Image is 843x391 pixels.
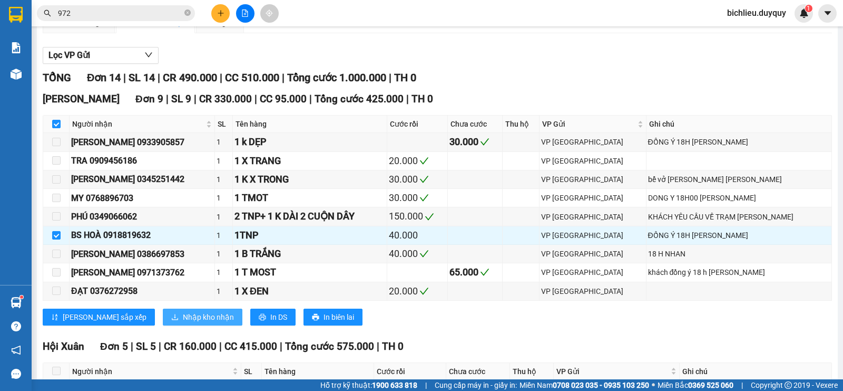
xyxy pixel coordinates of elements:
[648,174,830,185] div: bể vở [PERSON_NAME] [PERSON_NAME]
[51,313,58,322] span: sort-ascending
[648,192,830,204] div: DONG Y 18H00 [PERSON_NAME]
[129,71,155,84] span: SL 14
[131,340,133,352] span: |
[541,192,644,204] div: VP [GEOGRAPHIC_DATA]
[285,340,374,352] span: Tổng cước 575.000
[448,116,502,133] th: Chưa cước
[510,363,553,380] th: Thu hộ
[312,313,319,322] span: printer
[262,363,374,380] th: Tên hàng
[387,116,448,133] th: Cước rồi
[435,379,517,391] span: Cung cấp máy in - giấy in:
[287,71,386,84] span: Tổng cước 1.000.000
[72,366,230,377] span: Người nhận
[553,381,649,389] strong: 0708 023 035 - 0935 103 250
[282,71,285,84] span: |
[71,284,213,298] div: ĐẠT 0376272958
[99,68,209,83] div: 20.000
[648,266,830,278] div: khách đồng ý 18 h [PERSON_NAME]
[101,9,208,34] div: VP [GEOGRAPHIC_DATA]
[43,340,84,352] span: Hội Xuân
[449,135,500,149] div: 30.000
[503,116,540,133] th: Thu hộ
[217,230,231,241] div: 1
[217,211,231,223] div: 1
[658,379,733,391] span: Miền Bắc
[372,381,417,389] strong: 1900 633 818
[71,228,213,242] div: BS HOÀ 0918819632
[646,116,832,133] th: Ghi chú
[163,309,242,326] button: downloadNhập kho nhận
[234,154,385,168] div: 1 X TRANG
[540,245,646,263] td: VP Sài Gòn
[315,93,404,105] span: Tổng cước 425.000
[540,207,646,226] td: VP Sài Gòn
[556,366,669,377] span: VP Gửi
[71,247,213,261] div: [PERSON_NAME] 0386697853
[540,263,646,282] td: VP Sài Gòn
[217,136,231,148] div: 1
[680,363,832,380] th: Ghi chú
[199,93,252,105] span: CR 330.000
[163,71,217,84] span: CR 490.000
[382,340,404,352] span: TH 0
[217,192,231,204] div: 1
[541,174,644,185] div: VP [GEOGRAPHIC_DATA]
[71,210,213,223] div: PHÚ 0349066062
[389,172,446,187] div: 30.000
[234,284,385,299] div: 1 X ĐEN
[266,9,273,17] span: aim
[234,135,385,149] div: 1 k DẸP
[540,189,646,207] td: VP Sài Gòn
[225,71,279,84] span: CC 510.000
[219,340,222,352] span: |
[374,363,446,380] th: Cước rồi
[43,309,155,326] button: sort-ascending[PERSON_NAME] sắp xếp
[541,230,644,241] div: VP [GEOGRAPHIC_DATA]
[217,174,231,185] div: 1
[241,363,262,380] th: SL
[123,71,126,84] span: |
[217,248,231,260] div: 1
[43,93,120,105] span: [PERSON_NAME]
[136,340,156,352] span: SL 5
[71,173,213,186] div: [PERSON_NAME] 0345251442
[48,49,90,62] span: Lọc VP Gửi
[217,155,231,167] div: 1
[58,7,182,19] input: Tìm tên, số ĐT hoặc mã đơn
[233,116,387,133] th: Tên hàng
[309,93,312,105] span: |
[425,212,434,222] span: check
[171,93,191,105] span: SL 9
[241,9,249,17] span: file-add
[250,309,296,326] button: printerIn DS
[194,93,197,105] span: |
[270,311,287,323] span: In DS
[234,190,385,205] div: 1 TMOT
[480,137,489,147] span: check
[320,379,417,391] span: Hỗ trợ kỹ thuật:
[648,211,830,223] div: KHÁCH YÊU CẦU VỀ TRẠM [PERSON_NAME]
[389,284,446,299] div: 20.000
[446,363,511,380] th: Chưa cước
[184,9,191,16] span: close-circle
[259,313,266,322] span: printer
[99,71,147,82] span: Chưa cước :
[541,136,644,148] div: VP [GEOGRAPHIC_DATA]
[183,311,234,323] span: Nhập kho nhận
[394,71,416,84] span: TH 0
[324,311,354,323] span: In biên lai
[211,4,230,23] button: plus
[217,285,231,297] div: 1
[540,152,646,170] td: VP Sài Gòn
[260,4,279,23] button: aim
[100,340,128,352] span: Đơn 5
[9,45,93,60] div: 0358992030
[818,4,837,23] button: caret-down
[541,266,644,278] div: VP [GEOGRAPHIC_DATA]
[72,118,204,130] span: Người nhận
[224,340,277,352] span: CC 415.000
[719,6,795,20] span: bichlieu.duyquy
[480,268,489,277] span: check
[652,383,655,387] span: ⚪️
